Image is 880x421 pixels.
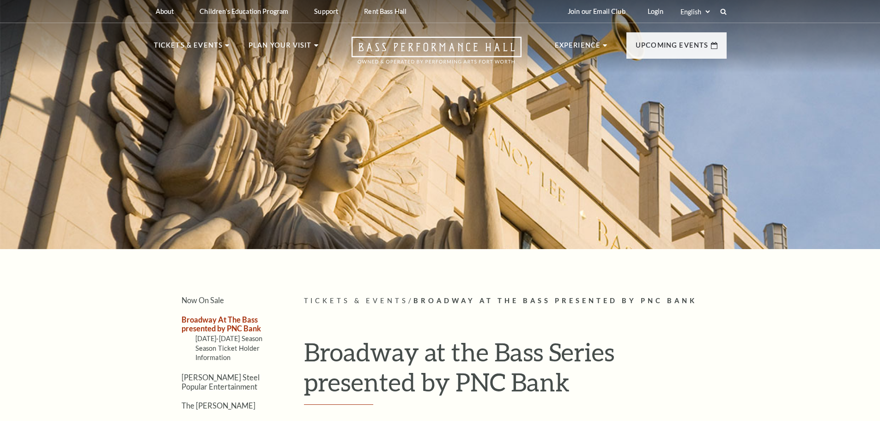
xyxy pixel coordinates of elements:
a: [PERSON_NAME] Steel Popular Entertainment [182,373,260,390]
a: Now On Sale [182,296,224,305]
h1: Broadway at the Bass Series presented by PNC Bank [304,337,727,405]
p: / [304,295,727,307]
p: Plan Your Visit [249,40,312,56]
p: Experience [555,40,601,56]
a: Broadway At The Bass presented by PNC Bank [182,315,261,333]
p: Upcoming Events [636,40,709,56]
a: The [PERSON_NAME] [182,401,255,410]
p: Rent Bass Hall [364,7,407,15]
span: Tickets & Events [304,297,409,305]
p: Children's Education Program [200,7,288,15]
p: Tickets & Events [154,40,223,56]
p: Support [314,7,338,15]
a: Season Ticket Holder Information [195,344,260,361]
span: Broadway At The Bass presented by PNC Bank [413,297,697,305]
p: About [156,7,174,15]
select: Select: [679,7,711,16]
a: [DATE]-[DATE] Season [195,335,263,342]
